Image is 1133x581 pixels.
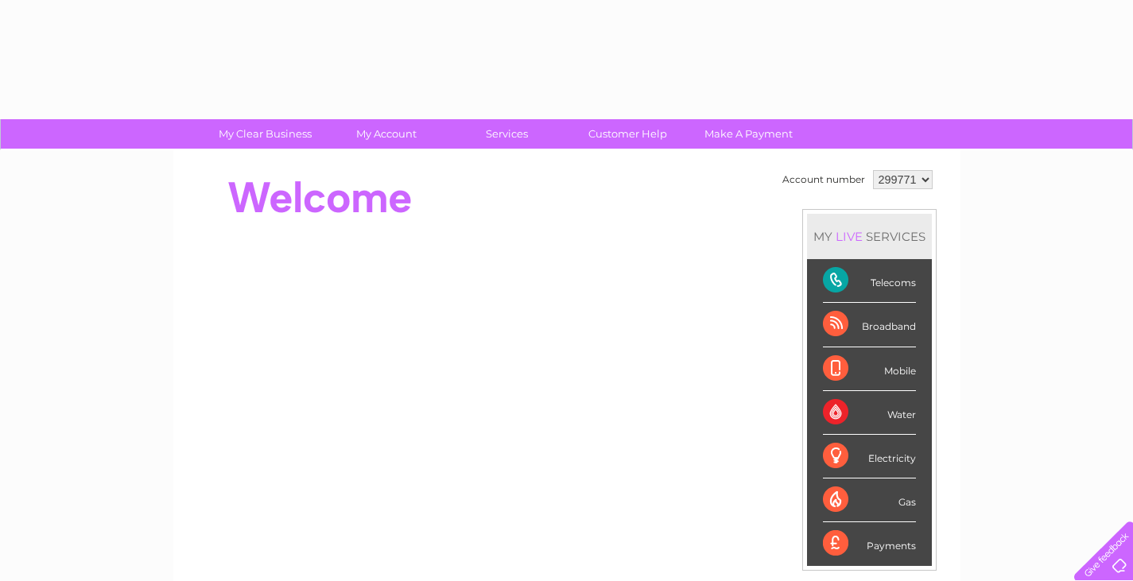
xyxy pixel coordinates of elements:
div: Water [823,391,916,435]
a: My Account [320,119,452,149]
div: Mobile [823,347,916,391]
div: Broadband [823,303,916,347]
div: Gas [823,478,916,522]
a: Make A Payment [683,119,814,149]
div: MY SERVICES [807,214,932,259]
td: Account number [778,166,869,193]
div: Payments [823,522,916,565]
a: My Clear Business [200,119,331,149]
div: Telecoms [823,259,916,303]
a: Services [441,119,572,149]
a: Customer Help [562,119,693,149]
div: Electricity [823,435,916,478]
div: LIVE [832,229,866,244]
